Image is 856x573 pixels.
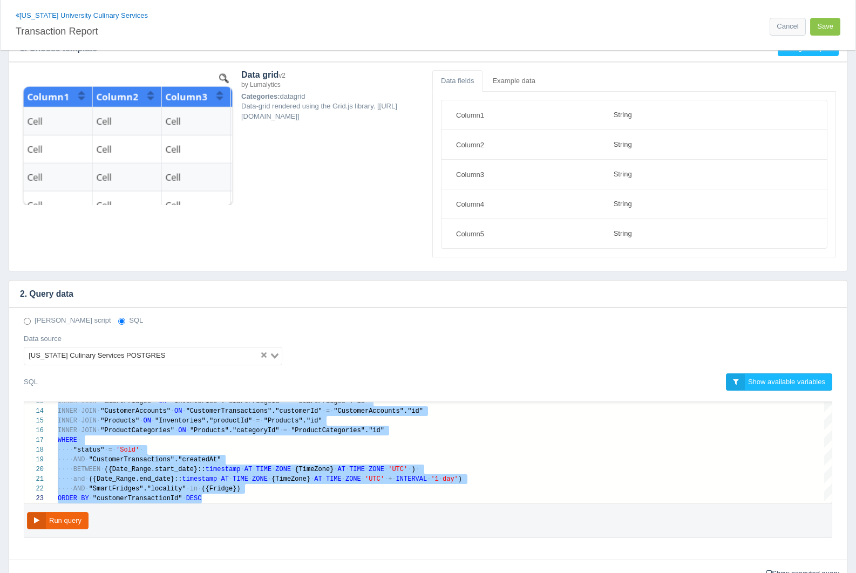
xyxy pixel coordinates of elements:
[416,466,419,473] span: ·
[388,466,407,473] span: 'UTC'
[384,475,388,483] span: ·
[24,435,44,445] div: 17
[77,398,81,405] span: ·
[77,436,81,444] span: ·
[443,475,458,483] span: day'
[407,466,411,473] span: ·
[221,475,228,483] span: AT
[97,427,100,434] span: ·
[271,475,310,483] span: {TimeZone}
[458,475,462,483] span: )
[77,495,81,502] span: ·
[252,475,268,483] span: ZONE
[241,101,424,121] p: Data-grid rendered using the Grid.js library. [[URL][DOMAIN_NAME]]
[174,407,182,415] span: ON
[186,495,202,502] span: DESC
[295,466,334,473] span: {TimeZone}
[241,81,281,88] small: by Lumalytics
[81,407,97,415] span: JOIN
[431,475,438,483] span: '1
[432,70,483,92] a: Data fields
[116,446,139,454] span: 'Sold'
[338,466,345,473] span: AT
[16,11,148,19] a: [US_STATE] University Culinary Services
[291,466,295,473] span: ·
[240,466,244,473] span: ·
[85,485,89,493] span: ·
[58,417,77,425] span: INNER
[24,426,44,435] div: 16
[77,427,81,434] span: ·
[24,373,38,391] label: SQL
[287,427,291,434] span: ·
[182,495,186,502] span: ·
[89,495,93,502] span: ·
[174,427,178,434] span: ·
[450,106,599,124] input: Field name
[206,466,241,473] span: timestamp
[427,475,431,483] span: ·
[342,475,345,483] span: ·
[283,427,287,434] span: =
[73,485,85,493] span: AND
[58,456,73,463] span: ····
[280,427,283,434] span: ·
[252,417,256,425] span: ·
[248,475,252,483] span: ·
[169,350,259,363] input: Search for option
[261,351,267,361] button: Clear Selected
[85,475,89,483] span: ·
[24,318,31,325] input: [PERSON_NAME] script
[450,224,599,243] input: Field name
[241,70,424,206] div: datagrid
[24,474,44,484] div: 21
[349,466,365,473] span: TIME
[178,427,186,434] span: ON
[159,398,166,405] span: ON
[450,195,599,213] input: Field name
[275,466,291,473] span: ZONE
[104,446,108,454] span: ·
[314,475,322,483] span: AT
[97,417,100,425] span: ·
[143,417,151,425] span: ON
[100,417,139,425] span: "Products"
[97,407,100,415] span: ·
[345,466,349,473] span: ·
[58,446,73,454] span: ····
[190,427,280,434] span: "Products"."categoryId"
[190,485,198,493] span: in
[264,417,322,425] span: "Products"."id"
[58,475,73,483] span: ····
[89,475,182,483] span: ({Date_Range.end_date}::
[97,398,100,405] span: ·
[73,475,85,483] span: and
[26,350,168,363] span: [US_STATE] Culinary Services POSTGRES
[77,407,81,415] span: ·
[24,334,62,344] label: Data source
[450,135,599,154] input: Field name
[27,512,89,530] button: Run query
[810,18,840,36] button: Save
[241,70,424,89] h4: Data grid
[73,466,100,473] span: BETWEEN
[268,475,271,483] span: ·
[295,398,369,405] span: "SmartFridges"."id"
[256,466,271,473] span: TIME
[24,465,44,474] div: 20
[155,417,252,425] span: "Inventories"."productId"
[100,427,174,434] span: "ProductCategories"
[484,70,544,92] a: Example data
[256,417,260,425] span: =
[330,407,334,415] span: ·
[291,398,295,405] span: ·
[24,406,44,416] div: 14
[411,466,415,473] span: )
[73,456,85,463] span: AND
[167,398,171,405] span: ·
[326,475,342,483] span: TIME
[252,466,256,473] span: ·
[322,475,326,483] span: ·
[283,398,287,405] span: ·
[260,417,264,425] span: ·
